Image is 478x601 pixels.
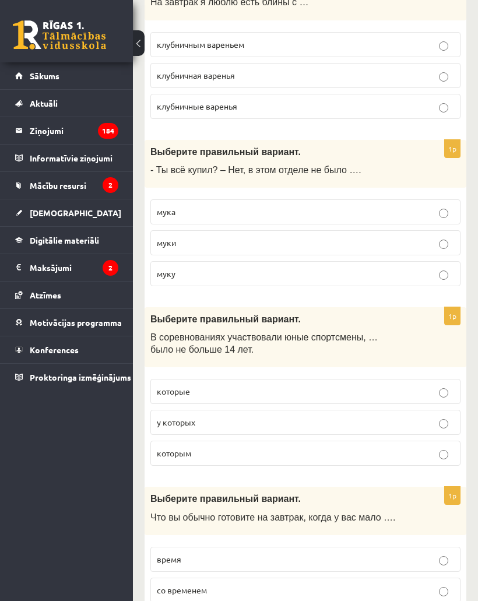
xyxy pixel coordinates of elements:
[157,554,181,564] span: время
[444,139,461,158] p: 1p
[15,227,118,254] a: Digitālie materiāli
[30,290,61,300] span: Atzīmes
[157,585,207,595] span: со временем
[157,70,235,80] span: клубничная варенья
[15,172,118,199] a: Mācību resursi
[15,62,118,89] a: Sākums
[157,268,175,279] span: муку
[439,103,448,113] input: клубничные варенья
[157,101,237,111] span: клубничные варенья
[30,235,99,245] span: Digitālie materiāli
[15,145,118,171] a: Informatīvie ziņojumi2
[444,486,461,505] p: 1p
[150,494,301,504] span: Выберите правильный вариант.
[15,282,118,308] a: Atzīmes
[103,177,118,193] i: 2
[30,345,79,355] span: Konferences
[15,309,118,336] a: Motivācijas programma
[157,417,195,427] span: у которых
[439,209,448,218] input: мука
[15,254,118,281] a: Maksājumi2
[15,199,118,226] a: [DEMOGRAPHIC_DATA]
[30,145,118,171] legend: Informatīvie ziņojumi
[439,270,448,280] input: муку
[15,364,118,391] a: Proktoringa izmēģinājums
[439,587,448,596] input: со временем
[30,98,58,108] span: Aktuāli
[439,388,448,398] input: которые
[150,314,301,324] span: Выберите правильный вариант.
[30,208,121,218] span: [DEMOGRAPHIC_DATA]
[150,332,378,354] span: В соревнованиях участвовали юные спортсмены, … было не больше 14 лет.
[13,20,106,50] a: Rīgas 1. Tālmācības vidusskola
[15,90,118,117] a: Aktuāli
[439,419,448,428] input: у которых
[30,180,86,191] span: Mācību resursi
[439,41,448,51] input: клубничным вареньем
[157,386,190,396] span: которые
[30,117,118,144] legend: Ziņojumi
[439,450,448,459] input: которым
[157,206,175,217] span: мука
[30,71,59,81] span: Sākums
[157,39,244,50] span: клубничным вареньем
[439,240,448,249] input: муки
[30,372,131,382] span: Proktoringa izmēģinājums
[150,512,395,522] span: Что вы обычно готовите на завтрак, когда у вас мало ….
[30,317,122,328] span: Motivācijas programma
[98,123,118,139] i: 184
[439,72,448,82] input: клубничная варенья
[103,260,118,276] i: 2
[444,307,461,325] p: 1p
[157,448,191,458] span: которым
[150,165,361,175] span: - Ты всё купил? – Нет, в этом отделе не было ….
[15,336,118,363] a: Konferences
[157,237,176,248] span: муки
[15,117,118,144] a: Ziņojumi184
[439,556,448,565] input: время
[30,254,118,281] legend: Maksājumi
[150,147,301,157] span: Выберите правильный вариант.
